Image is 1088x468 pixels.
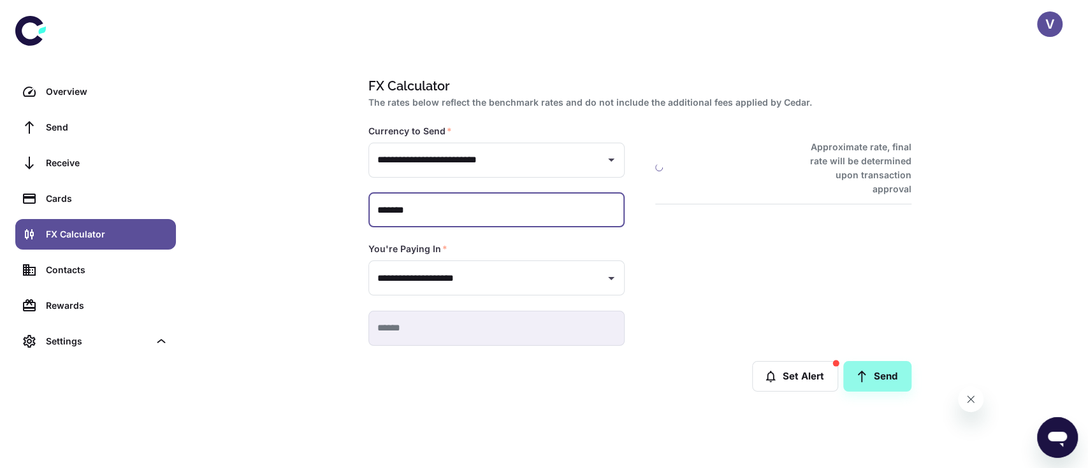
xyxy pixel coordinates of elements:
h1: FX Calculator [368,76,906,96]
label: You're Paying In [368,243,447,255]
a: Overview [15,76,176,107]
div: Overview [46,85,168,99]
div: Settings [46,334,149,348]
div: Receive [46,156,168,170]
button: Open [602,151,620,169]
span: Hi. Need any help? [8,9,92,19]
a: Contacts [15,255,176,285]
div: Send [46,120,168,134]
button: Open [602,269,620,287]
iframe: Button to launch messaging window [1037,417,1078,458]
a: Send [843,361,911,392]
a: Receive [15,148,176,178]
div: FX Calculator [46,227,168,241]
iframe: Close message [958,386,983,412]
button: Set Alert [752,361,838,392]
div: Settings [15,326,176,357]
div: Rewards [46,299,168,313]
h6: Approximate rate, final rate will be determined upon transaction approval [796,140,911,196]
div: Cards [46,192,168,206]
a: Cards [15,183,176,214]
a: Send [15,112,176,143]
div: Contacts [46,263,168,277]
button: V [1037,11,1063,37]
label: Currency to Send [368,125,452,138]
a: FX Calculator [15,219,176,250]
a: Rewards [15,290,176,321]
